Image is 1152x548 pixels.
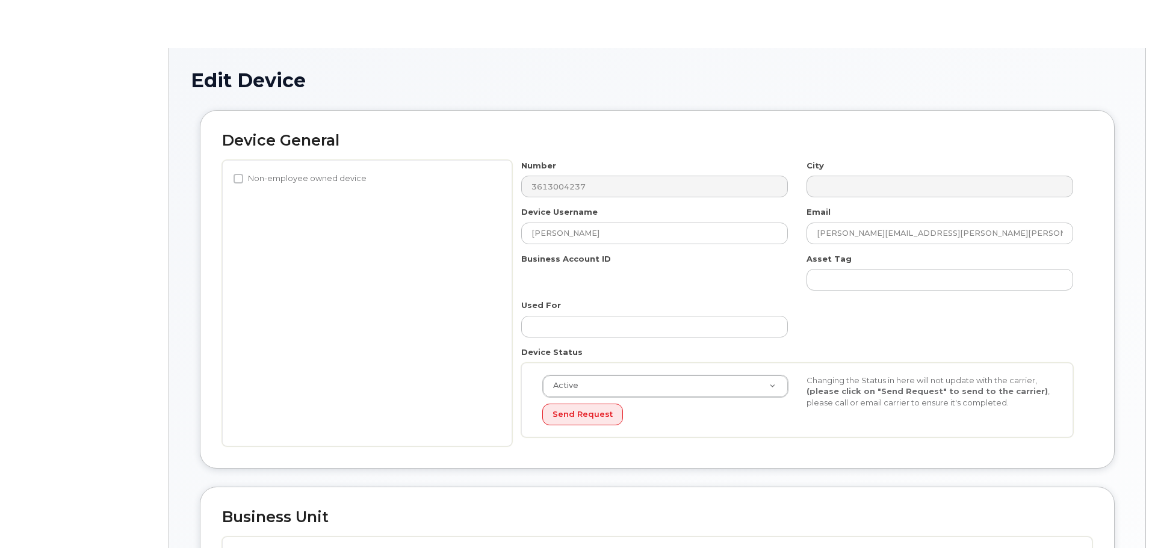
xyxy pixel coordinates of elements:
label: Number [521,160,556,171]
label: Business Account ID [521,253,611,265]
label: Device Username [521,206,598,218]
h2: Business Unit [222,509,1092,526]
label: Device Status [521,346,583,358]
input: Non-employee owned device [234,174,243,183]
h1: Edit Device [191,70,1124,91]
label: City [807,160,824,171]
strong: (please click on "Send Request" to send to the carrier) [807,386,1048,396]
label: Asset Tag [807,253,852,265]
span: Active [546,380,578,391]
button: Send Request [542,404,623,426]
label: Non-employee owned device [234,171,367,186]
div: Changing the Status in here will not update with the carrier, , please call or email carrier to e... [797,375,1062,408]
h2: Device General [222,132,1092,149]
label: Used For [521,300,561,311]
a: Active [543,375,788,397]
label: Email [807,206,831,218]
